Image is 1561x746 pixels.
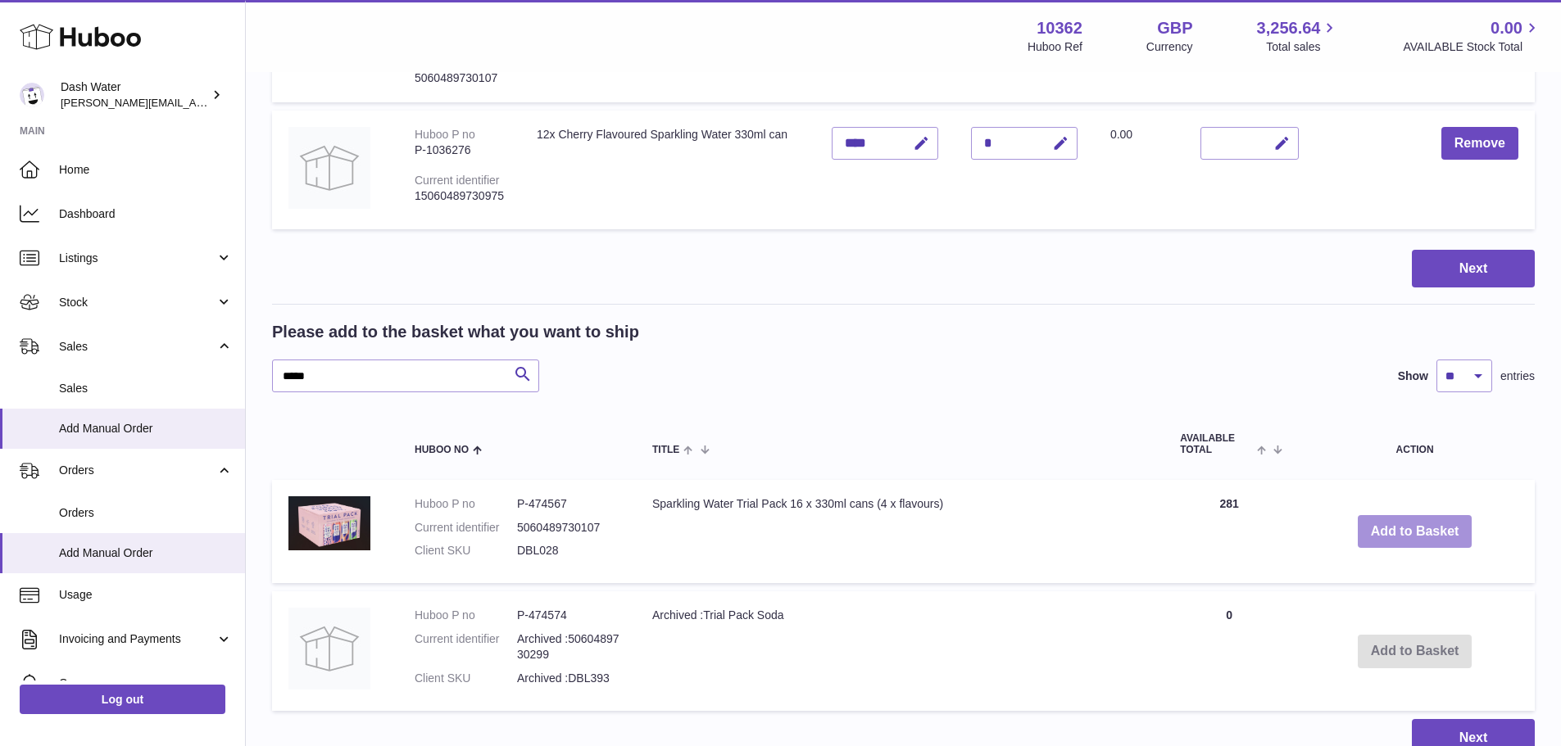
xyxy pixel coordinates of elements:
[415,608,517,623] dt: Huboo P no
[59,505,233,521] span: Orders
[1037,17,1082,39] strong: 10362
[415,543,517,558] dt: Client SKU
[59,295,216,310] span: Stock
[415,496,517,512] dt: Huboo P no
[59,676,233,691] span: Cases
[59,421,233,436] span: Add Manual Order
[1257,17,1321,39] span: 3,256.64
[1500,368,1535,384] span: entries
[61,96,329,109] span: [PERSON_NAME][EMAIL_ADDRESS][DOMAIN_NAME]
[59,545,233,561] span: Add Manual Order
[288,127,370,209] img: 12x Cherry Flavoured Sparkling Water 330ml can
[517,520,619,536] dd: 5060489730107
[520,111,815,229] td: 12x Cherry Flavoured Sparkling Water 330ml can
[1110,128,1132,141] span: 0.00
[59,463,216,478] span: Orders
[59,587,233,603] span: Usage
[517,608,619,623] dd: P-474574
[1403,39,1541,55] span: AVAILABLE Stock Total
[517,671,619,686] dd: Archived :DBL393
[59,631,216,647] span: Invoicing and Payments
[517,631,619,662] dd: Archived :5060489730299
[415,631,517,662] dt: Current identifier
[1180,433,1253,454] span: AVAILABLE Total
[517,543,619,558] dd: DBL028
[59,162,233,178] span: Home
[20,685,225,714] a: Log out
[415,174,500,187] div: Current identifier
[517,496,619,512] dd: P-474567
[1491,17,1522,39] span: 0.00
[20,83,44,107] img: james@dash-water.com
[415,445,469,455] span: Huboo no
[272,321,639,343] h2: Please add to the basket what you want to ship
[636,480,1164,584] td: Sparkling Water Trial Pack 16 x 330ml cans (4 x flavours)
[1403,17,1541,55] a: 0.00 AVAILABLE Stock Total
[1028,39,1082,55] div: Huboo Ref
[415,142,504,158] div: P-1036276
[1257,17,1340,55] a: 3,256.64 Total sales
[1441,127,1518,161] button: Remove
[1157,17,1192,39] strong: GBP
[1266,39,1339,55] span: Total sales
[1358,515,1473,549] button: Add to Basket
[636,591,1164,711] td: Archived :Trial Pack Soda
[1398,368,1428,384] label: Show
[1164,480,1295,584] td: 281
[288,608,370,689] img: Archived :Trial Pack Soda
[415,671,517,686] dt: Client SKU
[415,188,504,204] div: 15060489730975
[61,79,208,111] div: Dash Water
[1146,39,1193,55] div: Currency
[59,339,216,355] span: Sales
[652,445,679,455] span: Title
[288,496,370,550] img: Sparkling Water Trial Pack 16 x 330ml cans (4 x flavours)
[59,251,216,266] span: Listings
[59,381,233,396] span: Sales
[59,206,233,222] span: Dashboard
[415,70,504,86] div: 5060489730107
[1295,417,1535,471] th: Action
[1412,250,1535,288] button: Next
[415,128,475,141] div: Huboo P no
[1164,591,1295,711] td: 0
[415,520,517,536] dt: Current identifier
